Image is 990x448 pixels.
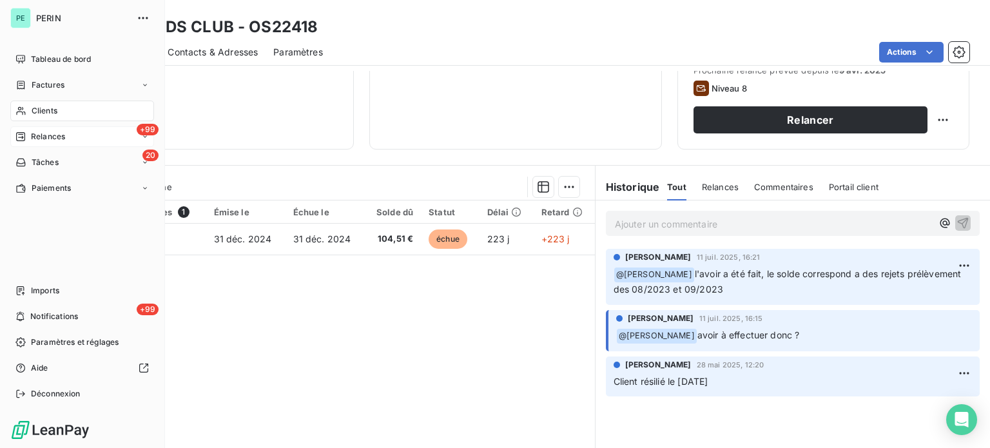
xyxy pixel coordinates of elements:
span: échue [429,229,467,249]
span: Paiements [32,182,71,194]
a: Clients [10,101,154,121]
div: Émise le [214,207,278,217]
span: [PERSON_NAME] [625,251,692,263]
span: +99 [137,124,159,135]
span: Factures [32,79,64,91]
button: Actions [879,42,944,63]
h6: Historique [596,179,660,195]
span: Portail client [829,182,878,192]
span: 11 juil. 2025, 16:21 [697,253,761,261]
div: Statut [429,207,471,217]
span: Imports [31,285,59,297]
span: @ [PERSON_NAME] [617,329,697,344]
span: Paramètres [273,46,323,59]
span: 31 déc. 2024 [293,233,351,244]
span: Tout [667,182,686,192]
span: 104,51 € [372,233,413,246]
span: 11 juil. 2025, 16:15 [699,315,763,322]
button: Relancer [694,106,927,133]
span: Clients [32,105,57,117]
h3: LEGENDS CLUB - OS22418 [113,15,318,39]
span: +223 j [541,233,570,244]
span: Relances [31,131,65,142]
a: Tableau de bord [10,49,154,70]
span: Tâches [32,157,59,168]
div: Retard [541,207,587,217]
a: Paramètres et réglages [10,332,154,353]
a: +99Relances [10,126,154,147]
span: 223 j [487,233,510,244]
span: Niveau 8 [712,83,747,93]
span: avoir à effectuer donc ? [697,329,800,340]
span: 28 mai 2025, 12:20 [697,361,764,369]
div: Solde dû [372,207,413,217]
a: Factures [10,75,154,95]
span: Client résilié le [DATE] [614,376,708,387]
span: @ [PERSON_NAME] [614,268,694,282]
span: 31 déc. 2024 [214,233,272,244]
span: Relances [702,182,739,192]
a: Imports [10,280,154,301]
a: 20Tâches [10,152,154,173]
span: Déconnexion [31,388,81,400]
span: l'avoir a été fait, le solde correspond a des rejets prélèvement des 08/2023 et 09/2023 [614,268,964,295]
div: PE [10,8,31,28]
span: PERIN [36,13,129,23]
span: 1 [178,206,189,218]
span: 20 [142,150,159,161]
img: Logo LeanPay [10,420,90,440]
span: [PERSON_NAME] [628,313,694,324]
span: Tableau de bord [31,54,91,65]
span: Contacts & Adresses [168,46,258,59]
a: Aide [10,358,154,378]
span: Paramètres et réglages [31,336,119,348]
div: Délai [487,207,526,217]
span: Notifications [30,311,78,322]
span: +99 [137,304,159,315]
a: Paiements [10,178,154,199]
div: Échue le [293,207,357,217]
span: Commentaires [754,182,813,192]
span: Aide [31,362,48,374]
span: [PERSON_NAME] [625,359,692,371]
div: Open Intercom Messenger [946,404,977,435]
